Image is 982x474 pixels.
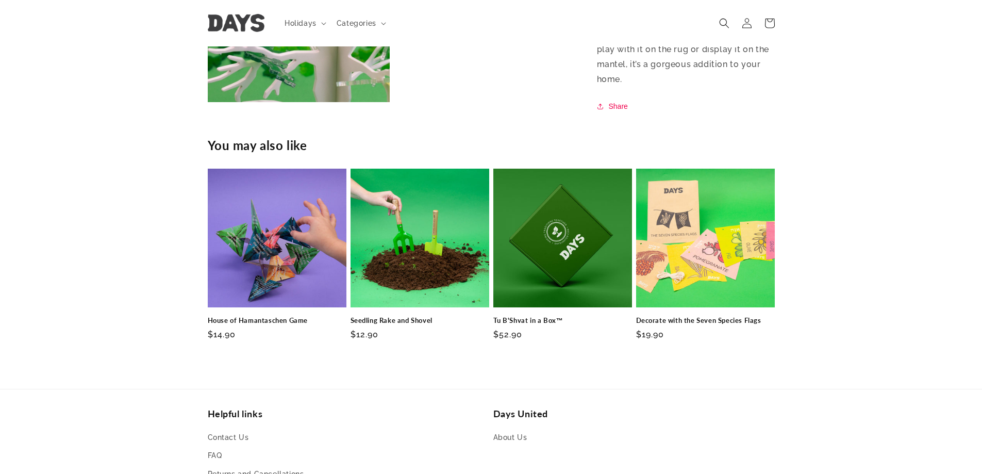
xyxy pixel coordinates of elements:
a: About Us [493,431,527,447]
img: Days United [208,14,264,32]
a: Decorate with the Seven Species Flags [636,316,775,325]
a: FAQ [208,447,222,465]
summary: Search [713,12,736,35]
summary: Holidays [278,12,330,34]
a: Tu B'Shvat in a Box™ [493,316,632,325]
h2: Days United [493,408,775,420]
a: Contact Us [208,431,249,447]
h2: You may also like [208,137,775,153]
span: Categories [337,19,376,28]
summary: Categories [330,12,390,34]
button: Share [597,100,631,112]
a: House of Hamantaschen Game [208,316,346,325]
span: Holidays [285,19,317,28]
a: Seedling Rake and Shovel [351,316,489,325]
h2: Helpful links [208,408,489,420]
